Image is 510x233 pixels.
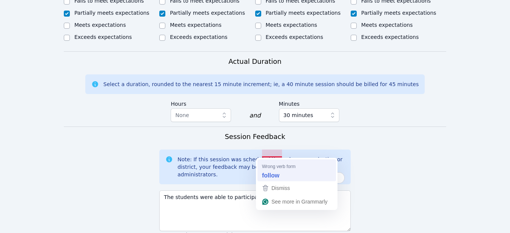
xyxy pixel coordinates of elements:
[170,34,227,40] label: Exceeds expectations
[103,80,419,88] div: Select a duration, rounded to the nearest 15 minute increment; ie, a 40 minute session should be ...
[171,108,231,122] button: None
[175,112,189,118] span: None
[266,10,341,16] label: Partially meets expectations
[177,156,345,178] div: Note: If this session was scheduled through an organization or district, your feedback may be be ...
[74,34,132,40] label: Exceeds expectations
[225,131,285,142] h3: Session Feedback
[74,22,126,28] label: Meets expectations
[228,56,281,67] h3: Actual Duration
[361,10,436,16] label: Partially meets expectations
[249,111,260,120] div: and
[266,22,317,28] label: Meets expectations
[279,108,339,122] button: 30 minutes
[266,34,323,40] label: Exceeds expectations
[361,34,419,40] label: Exceeds expectations
[74,10,149,16] label: Partially meets expectations
[159,190,351,231] textarea: To enrich screen reader interactions, please activate Accessibility in Grammarly extension settings
[361,22,413,28] label: Meets expectations
[284,111,313,120] span: 30 minutes
[170,10,245,16] label: Partially meets expectations
[279,97,339,108] label: Minutes
[170,22,222,28] label: Meets expectations
[171,97,231,108] label: Hours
